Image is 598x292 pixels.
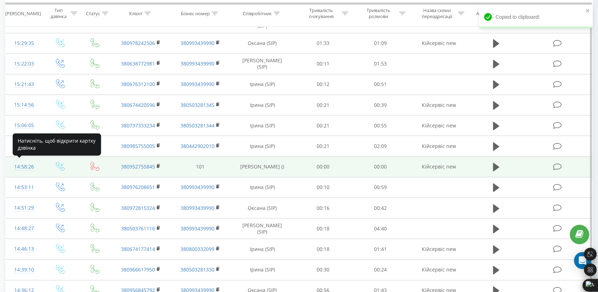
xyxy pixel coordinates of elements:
[360,7,397,19] div: Тривалість розмови
[121,122,155,129] a: 380737333234
[13,36,35,50] div: 15:29:35
[352,53,409,74] td: 01:53
[302,7,340,19] div: Тривалість очікування
[294,177,352,197] td: 00:10
[121,143,155,149] a: 380985755005
[121,60,155,67] a: 380638772981
[13,242,35,256] div: 14:46:13
[409,95,468,115] td: Кійсервіс new
[230,33,294,53] td: Оксана (SIP)
[180,143,214,149] a: 380442902010
[13,98,35,112] div: 15:14:56
[121,163,155,170] a: 380952755845
[121,184,155,190] a: 380976208651
[13,78,35,91] div: 15:21:43
[13,133,101,155] div: Натисніть, щоб відкрити картку дзвінка
[180,266,214,273] a: 380503281330
[180,122,214,129] a: 380503281344
[294,136,352,156] td: 00:21
[352,218,409,239] td: 04:40
[171,156,230,177] td: 101
[180,184,214,190] a: 380993439990
[230,198,294,218] td: Оксана (SIP)
[230,218,294,239] td: [PERSON_NAME] (SIP)
[230,259,294,280] td: Ірина (SIP)
[479,6,592,28] div: Copied to clipboard!
[230,156,294,177] td: [PERSON_NAME] ()
[352,95,409,115] td: 00:39
[121,225,155,232] a: 380503761116
[294,74,352,95] td: 00:12
[48,7,69,19] div: Тип дзвінка
[5,10,41,16] div: [PERSON_NAME]
[230,53,294,74] td: [PERSON_NAME] (SIP)
[230,136,294,156] td: Ірина (SIP)
[294,239,352,259] td: 00:18
[13,201,35,215] div: 14:51:29
[180,246,214,252] a: 380800332099
[418,7,456,19] div: Назва схеми переадресації
[409,33,468,53] td: Кійсервіс new
[180,40,214,46] a: 380993439990
[121,40,155,46] a: 380978242506
[121,246,155,252] a: 380674177414
[294,95,352,115] td: 00:21
[409,239,468,259] td: Кійсервіс new
[352,198,409,218] td: 00:42
[13,160,35,174] div: 14:58:26
[476,10,521,16] div: Аудіозапис розмови
[352,115,409,136] td: 00:55
[121,81,155,87] a: 380676312100
[574,252,591,269] div: Open Intercom Messenger
[180,205,214,211] a: 380993439990
[129,10,143,16] div: Клієнт
[13,263,35,277] div: 14:39:10
[13,181,35,194] div: 14:53:11
[294,33,352,53] td: 01:33
[352,239,409,259] td: 01:41
[86,10,100,16] div: Статус
[294,115,352,136] td: 00:21
[294,218,352,239] td: 00:18
[409,259,468,280] td: Кійсервіс new
[180,81,214,87] a: 380993439990
[352,33,409,53] td: 01:09
[121,102,155,108] a: 380674420596
[409,115,468,136] td: Кійсервіс new
[13,119,35,132] div: 15:06:05
[121,266,155,273] a: 380966617950
[352,136,409,156] td: 02:09
[230,177,294,197] td: Ірина (SIP)
[230,95,294,115] td: Ірина (SIP)
[180,102,214,108] a: 380503281345
[352,74,409,95] td: 00:51
[180,225,214,232] a: 380993439990
[121,205,155,211] a: 380972815324
[230,115,294,136] td: Ірина (SIP)
[294,259,352,280] td: 00:30
[181,10,210,16] div: Бізнес номер
[13,57,35,71] div: 15:22:03
[352,177,409,197] td: 00:59
[13,222,35,235] div: 14:48:27
[230,74,294,95] td: Ірина (SIP)
[180,60,214,67] a: 380993439990
[294,156,352,177] td: 00:00
[409,156,468,177] td: Кійсервіс new
[294,198,352,218] td: 00:16
[230,239,294,259] td: Ірина (SIP)
[585,8,590,15] button: close
[243,10,272,16] div: Співробітник
[409,136,468,156] td: Кійсервіс new
[294,53,352,74] td: 00:11
[352,156,409,177] td: 00:00
[352,259,409,280] td: 00:24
